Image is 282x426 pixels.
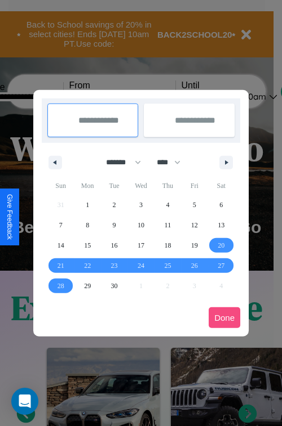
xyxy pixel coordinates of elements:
[86,195,89,215] span: 1
[59,215,63,235] span: 7
[181,235,208,255] button: 19
[181,177,208,195] span: Fri
[191,235,198,255] span: 19
[181,215,208,235] button: 12
[47,276,74,296] button: 28
[84,276,91,296] span: 29
[11,388,38,415] div: Open Intercom Messenger
[155,177,181,195] span: Thu
[218,255,224,276] span: 27
[58,235,64,255] span: 14
[101,255,127,276] button: 23
[208,255,235,276] button: 27
[166,195,169,215] span: 4
[181,255,208,276] button: 26
[164,255,171,276] span: 25
[191,255,198,276] span: 26
[47,215,74,235] button: 7
[127,215,154,235] button: 10
[127,177,154,195] span: Wed
[101,177,127,195] span: Tue
[74,215,100,235] button: 8
[74,235,100,255] button: 15
[218,215,224,235] span: 13
[113,215,116,235] span: 9
[101,215,127,235] button: 9
[86,215,89,235] span: 8
[155,255,181,276] button: 25
[47,255,74,276] button: 21
[101,276,127,296] button: 30
[111,235,118,255] span: 16
[138,255,144,276] span: 24
[101,195,127,215] button: 2
[164,235,171,255] span: 18
[181,195,208,215] button: 5
[165,215,171,235] span: 11
[155,195,181,215] button: 4
[111,255,118,276] span: 23
[208,177,235,195] span: Sat
[74,255,100,276] button: 22
[138,235,144,255] span: 17
[47,235,74,255] button: 14
[155,215,181,235] button: 11
[127,255,154,276] button: 24
[111,276,118,296] span: 30
[155,235,181,255] button: 18
[209,307,240,328] button: Done
[139,195,143,215] span: 3
[218,235,224,255] span: 20
[84,235,91,255] span: 15
[74,276,100,296] button: 29
[101,235,127,255] button: 16
[74,195,100,215] button: 1
[74,177,100,195] span: Mon
[208,215,235,235] button: 13
[47,177,74,195] span: Sun
[208,235,235,255] button: 20
[193,195,196,215] span: 5
[127,235,154,255] button: 17
[84,255,91,276] span: 22
[219,195,223,215] span: 6
[191,215,198,235] span: 12
[58,276,64,296] span: 28
[6,194,14,240] div: Give Feedback
[208,195,235,215] button: 6
[58,255,64,276] span: 21
[113,195,116,215] span: 2
[127,195,154,215] button: 3
[138,215,144,235] span: 10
